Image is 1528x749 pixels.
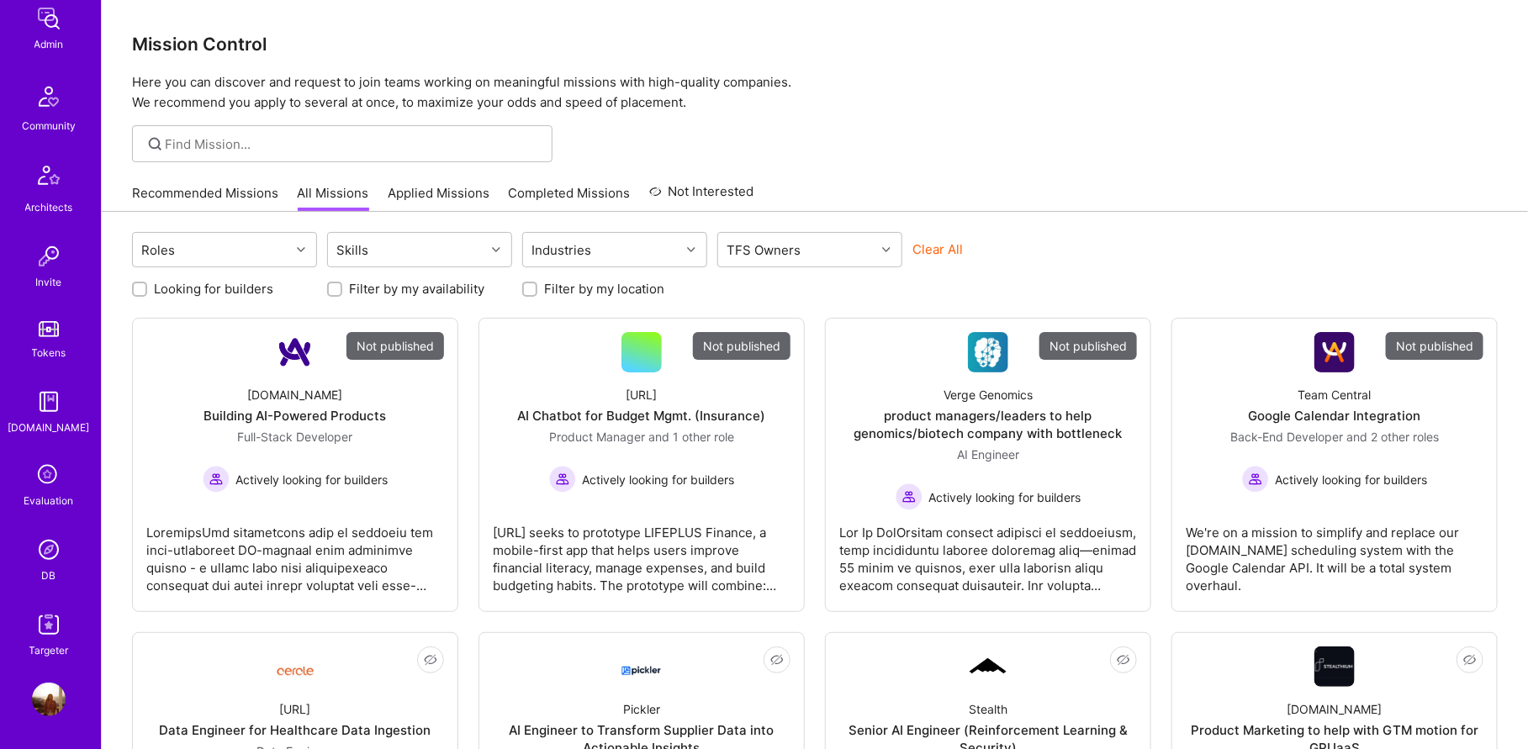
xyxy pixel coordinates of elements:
[969,700,1007,718] div: Stealth
[32,240,66,273] img: Invite
[160,721,431,739] div: Data Engineer for Healthcare Data Ingestion
[649,182,754,212] a: Not Interested
[528,238,596,262] div: Industries
[882,245,891,254] i: icon Chevron
[32,344,66,361] div: Tokens
[166,135,540,153] input: Find Mission...
[1249,407,1421,425] div: Google Calendar Integration
[22,117,76,135] div: Community
[957,447,1019,462] span: AI Engineer
[544,280,664,298] label: Filter by my location
[29,641,69,659] div: Targeter
[275,332,315,372] img: Company Logo
[39,321,59,337] img: tokens
[1346,430,1439,444] span: and 2 other roles
[627,386,658,404] div: [URL]
[297,245,305,254] i: icon Chevron
[1186,332,1483,598] a: Not publishedCompany LogoTeam CentralGoogle Calendar IntegrationBack-End Developer and 2 other ro...
[32,385,66,419] img: guide book
[42,567,56,584] div: DB
[1230,430,1343,444] span: Back-End Developer
[723,238,806,262] div: TFS Owners
[1276,471,1428,488] span: Actively looking for builders
[24,492,74,509] div: Evaluation
[154,280,273,298] label: Looking for builders
[238,430,353,444] span: Full-Stack Developer
[34,35,64,53] div: Admin
[493,332,790,598] a: Not published[URL]AI Chatbot for Budget Mgmt. (Insurance)Product Manager and 1 other roleActively...
[25,198,73,216] div: Architects
[236,471,389,488] span: Actively looking for builders
[32,2,66,35] img: admin teamwork
[839,407,1137,442] div: product managers/leaders to help genomics/biotech company with bottleneck
[1242,466,1269,493] img: Actively looking for builders
[1463,653,1477,667] i: icon EyeClosed
[839,510,1137,594] div: Lor Ip DolOrsitam consect adipisci el seddoeiusm, temp incididuntu laboree doloremag aliq—enimad ...
[146,510,444,594] div: LoremipsUmd sitametcons adip el seddoeiu tem inci-utlaboreet DO-magnaal enim adminimve quisno - e...
[32,683,66,716] img: User Avatar
[32,533,66,567] img: Admin Search
[132,184,278,212] a: Recommended Missions
[138,238,180,262] div: Roles
[132,34,1498,55] h3: Mission Control
[275,653,315,681] img: Company Logo
[968,332,1008,372] img: Company Logo
[493,510,790,594] div: [URL] seeks to prototype LIFEPLUS Finance, a mobile-first app that helps users improve financial ...
[687,245,695,254] i: icon Chevron
[145,135,165,154] i: icon SearchGrey
[944,386,1033,404] div: Verge Genomics
[204,407,387,425] div: Building AI-Powered Products
[146,332,444,598] a: Not publishedCompany Logo[DOMAIN_NAME]Building AI-Powered ProductsFull-Stack Developer Actively l...
[839,332,1137,598] a: Not publishedCompany LogoVerge Genomicsproduct managers/leaders to help genomics/biotech company ...
[203,466,230,493] img: Actively looking for builders
[29,158,69,198] img: Architects
[248,386,343,404] div: [DOMAIN_NAME]
[623,700,660,718] div: Pickler
[1386,332,1483,360] div: Not published
[693,332,790,360] div: Not published
[33,460,65,492] i: icon SelectionTeam
[1298,386,1372,404] div: Team Central
[424,653,437,667] i: icon EyeClosed
[583,471,735,488] span: Actively looking for builders
[621,651,662,682] img: Company Logo
[28,683,70,716] a: User Avatar
[648,430,734,444] span: and 1 other role
[298,184,369,212] a: All Missions
[968,656,1008,678] img: Company Logo
[549,430,645,444] span: Product Manager
[549,466,576,493] img: Actively looking for builders
[1039,332,1137,360] div: Not published
[132,72,1498,113] p: Here you can discover and request to join teams working on meaningful missions with high-quality ...
[1117,653,1130,667] i: icon EyeClosed
[36,273,62,291] div: Invite
[492,245,500,254] i: icon Chevron
[770,653,784,667] i: icon EyeClosed
[388,184,489,212] a: Applied Missions
[349,280,484,298] label: Filter by my availability
[1314,332,1355,372] img: Company Logo
[29,76,69,117] img: Community
[518,407,766,425] div: AI Chatbot for Budget Mgmt. (Insurance)
[8,419,90,436] div: [DOMAIN_NAME]
[346,332,444,360] div: Not published
[333,238,373,262] div: Skills
[1314,646,1355,687] img: Company Logo
[280,700,311,718] div: [URL]
[1287,700,1383,718] div: [DOMAIN_NAME]
[929,488,1081,506] span: Actively looking for builders
[896,483,923,510] img: Actively looking for builders
[912,240,963,258] button: Clear All
[509,184,631,212] a: Completed Missions
[32,608,66,641] img: Skill Targeter
[1186,510,1483,594] div: We're on a mission to simplify and replace our [DOMAIN_NAME] scheduling system with the Google Ca...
